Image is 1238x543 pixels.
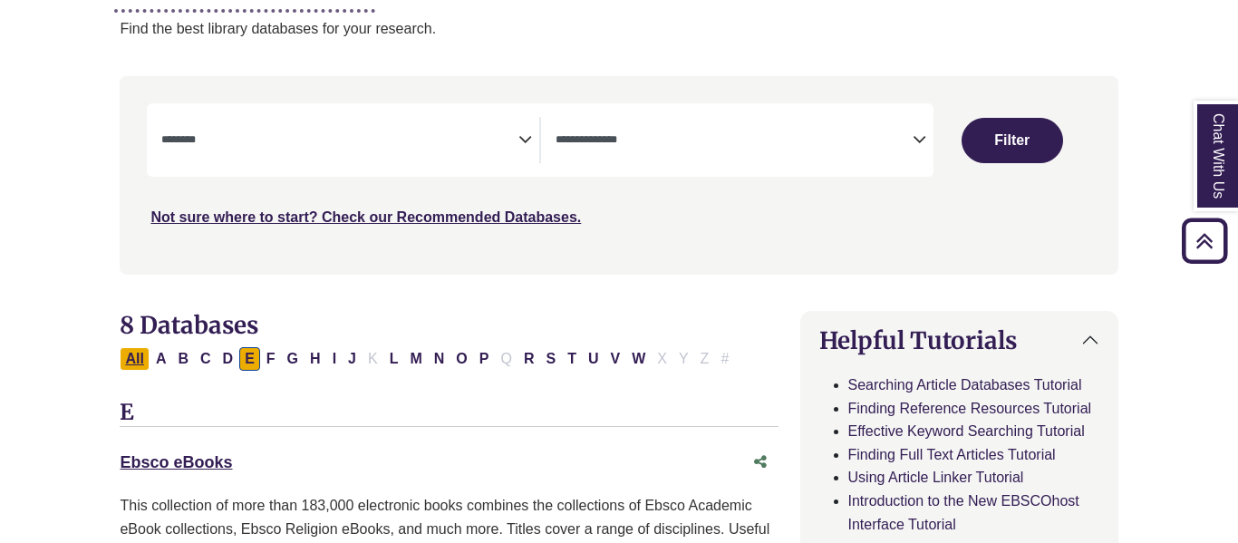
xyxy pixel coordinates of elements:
a: Searching Article Databases Tutorial [848,377,1082,393]
button: Submit for Search Results [962,118,1063,163]
button: Filter Results A [150,347,172,371]
a: Ebsco eBooks [120,453,232,471]
button: All [120,347,149,371]
span: 8 Databases [120,310,258,340]
button: Filter Results R [518,347,540,371]
button: Filter Results V [604,347,625,371]
button: Filter Results L [384,347,404,371]
a: Finding Reference Resources Tutorial [848,401,1092,416]
button: Filter Results S [540,347,561,371]
button: Filter Results O [450,347,472,371]
button: Filter Results P [474,347,495,371]
button: Filter Results M [404,347,427,371]
button: Filter Results E [239,347,260,371]
button: Filter Results I [327,347,342,371]
button: Filter Results G [282,347,304,371]
button: Filter Results C [195,347,217,371]
button: Filter Results W [626,347,651,371]
div: Alpha-list to filter by first letter of database name [120,350,736,365]
textarea: Search [161,134,518,149]
a: Back to Top [1175,228,1233,253]
button: Filter Results F [261,347,281,371]
button: Filter Results N [429,347,450,371]
a: Using Article Linker Tutorial [848,470,1024,485]
button: Filter Results T [562,347,582,371]
a: Introduction to the New EBSCOhost Interface Tutorial [848,493,1079,532]
a: Effective Keyword Searching Tutorial [848,423,1085,439]
nav: Search filters [120,76,1117,274]
h3: E [120,400,778,427]
a: Not sure where to start? Check our Recommended Databases. [150,209,581,225]
button: Filter Results U [583,347,604,371]
a: Finding Full Text Articles Tutorial [848,447,1056,462]
textarea: Search [556,134,913,149]
button: Share this database [742,445,779,480]
button: Filter Results D [218,347,239,371]
button: Filter Results B [172,347,194,371]
button: Filter Results J [343,347,362,371]
button: Filter Results H [305,347,326,371]
p: Find the best library databases for your research. [120,17,1117,41]
button: Helpful Tutorials [801,312,1117,369]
